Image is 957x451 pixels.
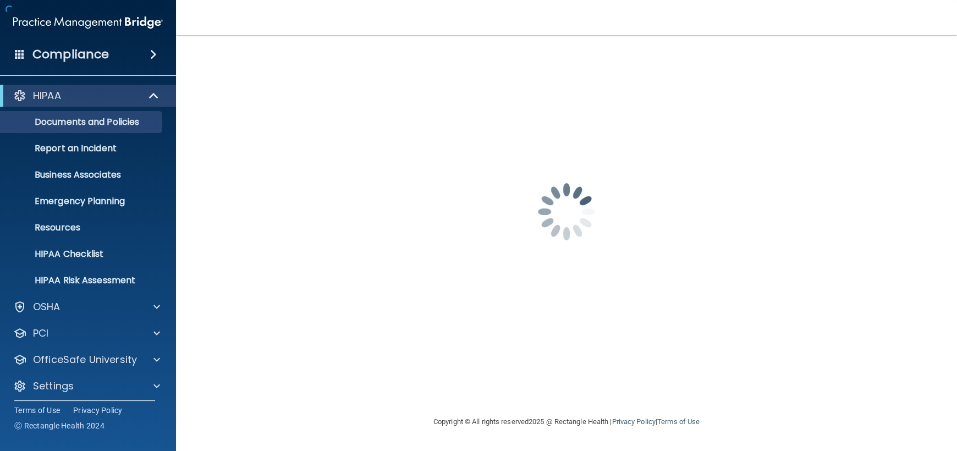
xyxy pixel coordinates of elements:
p: HIPAA Risk Assessment [7,275,157,286]
span: Ⓒ Rectangle Health 2024 [14,420,105,431]
a: Privacy Policy [612,417,655,426]
a: PCI [13,327,160,340]
h4: Compliance [32,47,109,62]
img: PMB logo [13,12,163,34]
p: PCI [33,327,48,340]
a: OSHA [13,300,160,313]
p: Resources [7,222,157,233]
p: Business Associates [7,169,157,180]
p: Report an Incident [7,143,157,154]
a: Terms of Use [657,417,700,426]
p: HIPAA [33,89,61,102]
div: Copyright © All rights reserved 2025 @ Rectangle Health | | [366,404,767,439]
img: spinner.e123f6fc.gif [512,157,621,267]
p: OfficeSafe University [33,353,137,366]
a: Terms of Use [14,405,60,416]
a: OfficeSafe University [13,353,160,366]
a: Privacy Policy [73,405,123,416]
p: Emergency Planning [7,196,157,207]
a: HIPAA [13,89,159,102]
p: OSHA [33,300,61,313]
p: Documents and Policies [7,117,157,128]
a: Settings [13,380,160,393]
p: HIPAA Checklist [7,249,157,260]
p: Settings [33,380,74,393]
